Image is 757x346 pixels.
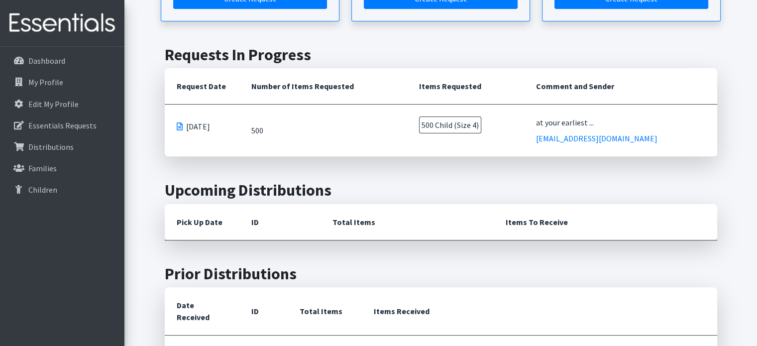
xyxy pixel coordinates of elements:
span: [DATE] [186,120,210,132]
th: Request Date [165,68,239,105]
th: Items To Receive [494,204,717,240]
th: Total Items [321,204,494,240]
th: ID [239,204,321,240]
img: HumanEssentials [4,6,120,40]
h2: Prior Distributions [165,264,717,283]
a: Edit My Profile [4,94,120,114]
p: My Profile [28,77,63,87]
a: Families [4,158,120,178]
p: Dashboard [28,56,65,66]
th: Number of Items Requested [239,68,407,105]
p: Children [28,185,57,195]
div: at your earliest ... [536,116,705,128]
h2: Upcoming Distributions [165,181,717,200]
th: Items Requested [407,68,524,105]
p: Essentials Requests [28,120,97,130]
a: Dashboard [4,51,120,71]
a: My Profile [4,72,120,92]
th: Comment and Sender [524,68,717,105]
td: 500 [239,105,407,157]
span: 500 Child (Size 4) [419,116,481,133]
a: [EMAIL_ADDRESS][DOMAIN_NAME] [536,133,657,143]
p: Families [28,163,57,173]
a: Essentials Requests [4,115,120,135]
th: ID [239,287,288,336]
th: Total Items [288,287,362,336]
a: Children [4,180,120,200]
th: Pick Up Date [165,204,239,240]
p: Edit My Profile [28,99,79,109]
th: Date Received [165,287,239,336]
h2: Requests In Progress [165,45,717,64]
a: Distributions [4,137,120,157]
th: Items Received [362,287,717,336]
p: Distributions [28,142,74,152]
